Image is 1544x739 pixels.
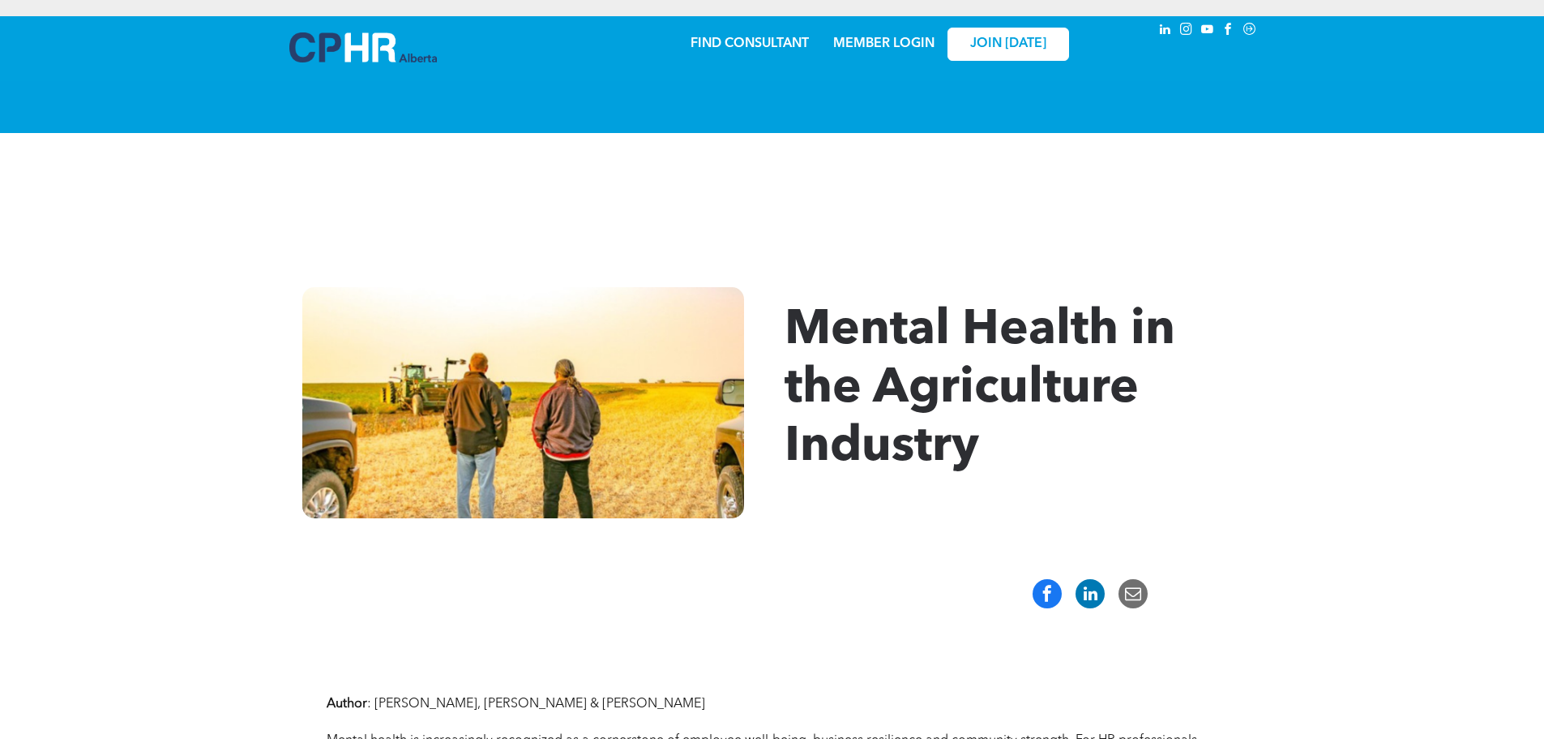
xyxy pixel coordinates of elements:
[785,307,1175,472] span: Mental Health in the Agriculture Industry
[1178,20,1195,42] a: instagram
[970,37,1046,52] span: JOIN [DATE]
[947,28,1069,61] a: JOIN [DATE]
[289,32,437,62] img: A blue and white logo for cp alberta
[1241,20,1259,42] a: Social network
[691,37,809,50] a: FIND CONSULTANT
[1220,20,1238,42] a: facebook
[1199,20,1217,42] a: youtube
[367,698,705,711] span: : [PERSON_NAME], [PERSON_NAME] & [PERSON_NAME]
[327,698,367,711] strong: Author
[1157,20,1174,42] a: linkedin
[833,37,935,50] a: MEMBER LOGIN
